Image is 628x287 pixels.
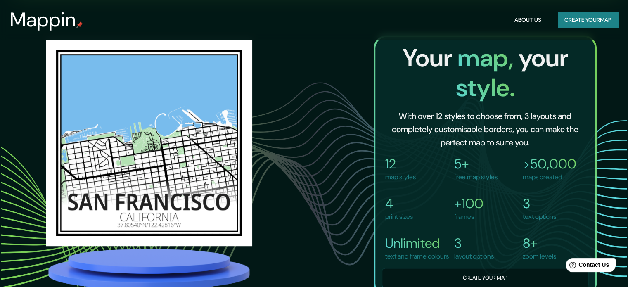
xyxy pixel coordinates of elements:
[454,195,483,212] h4: +100
[454,172,498,182] p: free map styles
[385,195,413,212] h4: 4
[455,71,514,104] span: style.
[457,42,518,74] span: map,
[389,109,582,149] h6: With over 12 styles to choose from, 3 layouts and completely customisable borders, you can make t...
[385,235,449,251] h4: Unlimited
[523,172,576,182] p: maps created
[454,235,494,251] h4: 3
[511,12,545,28] button: About Us
[385,212,413,222] p: print sizes
[523,156,576,172] h4: >50,000
[454,251,494,261] p: layout options
[523,251,556,261] p: zoom levels
[555,255,619,278] iframe: Help widget launcher
[523,235,556,251] h4: 8+
[558,12,618,28] button: Create yourmap
[523,195,556,212] h4: 3
[454,212,483,222] p: frames
[10,8,76,31] h3: Mappin
[46,40,252,246] img: san-fran.png
[385,156,416,172] h4: 12
[76,21,83,28] img: mappin-pin
[382,43,588,103] h2: Your your
[385,172,416,182] p: map styles
[385,251,449,261] p: text and frame colours
[454,156,498,172] h4: 5+
[523,212,556,222] p: text options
